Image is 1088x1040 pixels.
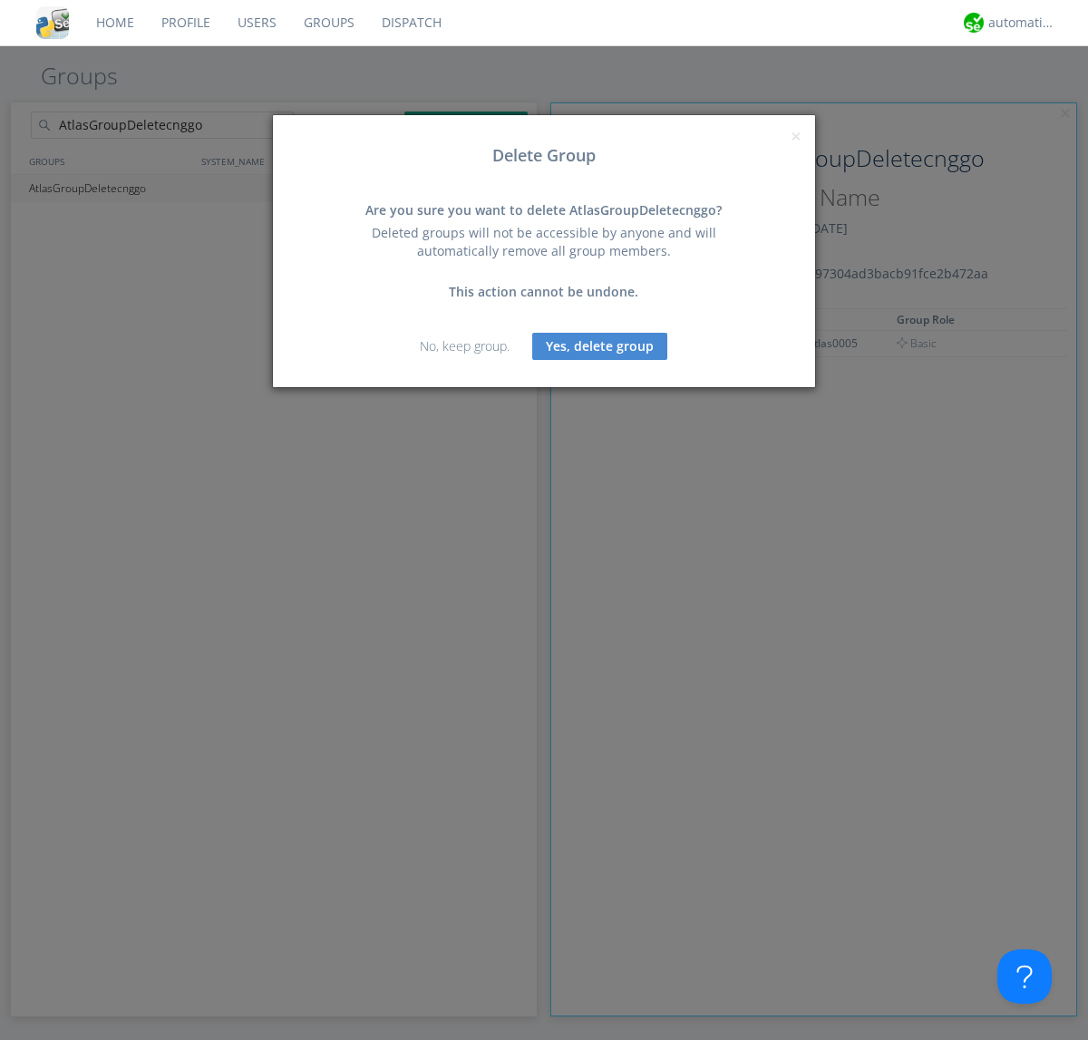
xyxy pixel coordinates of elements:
[988,14,1056,32] div: automation+atlas
[420,337,510,355] a: No, keep group.
[964,13,984,33] img: d2d01cd9b4174d08988066c6d424eccd
[791,123,801,149] span: ×
[532,333,667,360] button: Yes, delete group
[36,6,69,39] img: cddb5a64eb264b2086981ab96f4c1ba7
[349,224,739,260] div: Deleted groups will not be accessible by anyone and will automatically remove all group members.
[349,201,739,219] div: Are you sure you want to delete AtlasGroupDeletecnggo?
[349,283,739,301] div: This action cannot be undone.
[287,147,801,165] h3: Delete Group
